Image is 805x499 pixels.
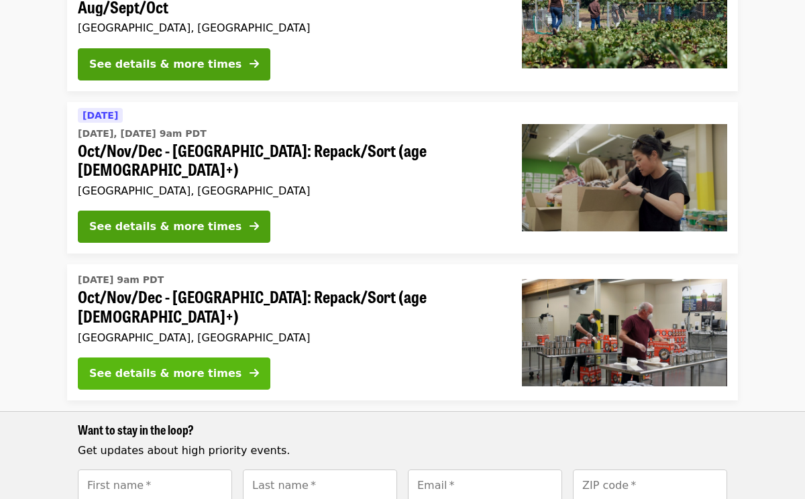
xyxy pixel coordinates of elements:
[89,366,241,382] div: See details & more times
[83,110,118,121] span: [DATE]
[250,220,259,233] i: arrow-right icon
[78,444,290,457] span: Get updates about high priority events.
[78,273,164,287] time: [DATE] 9am PDT
[250,58,259,70] i: arrow-right icon
[89,56,241,72] div: See details & more times
[67,102,738,254] a: See details for "Oct/Nov/Dec - Portland: Repack/Sort (age 8+)"
[89,219,241,235] div: See details & more times
[250,367,259,380] i: arrow-right icon
[78,211,270,243] button: See details & more times
[78,48,270,80] button: See details & more times
[67,264,738,400] a: See details for "Oct/Nov/Dec - Portland: Repack/Sort (age 16+)"
[78,331,500,344] div: [GEOGRAPHIC_DATA], [GEOGRAPHIC_DATA]
[78,127,207,141] time: [DATE], [DATE] 9am PDT
[78,287,500,326] span: Oct/Nov/Dec - [GEOGRAPHIC_DATA]: Repack/Sort (age [DEMOGRAPHIC_DATA]+)
[522,124,727,231] img: Oct/Nov/Dec - Portland: Repack/Sort (age 8+) organized by Oregon Food Bank
[78,184,500,197] div: [GEOGRAPHIC_DATA], [GEOGRAPHIC_DATA]
[522,279,727,386] img: Oct/Nov/Dec - Portland: Repack/Sort (age 16+) organized by Oregon Food Bank
[78,421,194,438] span: Want to stay in the loop?
[78,141,500,180] span: Oct/Nov/Dec - [GEOGRAPHIC_DATA]: Repack/Sort (age [DEMOGRAPHIC_DATA]+)
[78,357,270,390] button: See details & more times
[78,21,500,34] div: [GEOGRAPHIC_DATA], [GEOGRAPHIC_DATA]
